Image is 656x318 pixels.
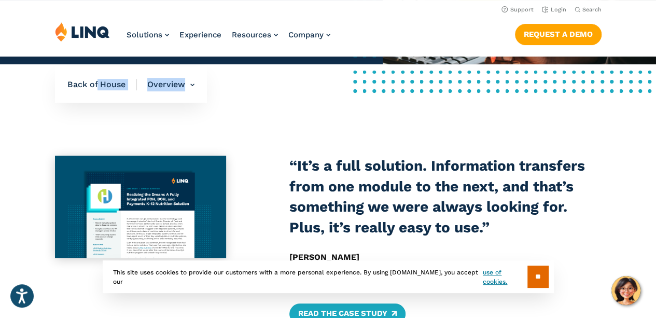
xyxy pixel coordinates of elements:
[179,30,221,39] a: Experience
[515,22,602,45] nav: Button Navigation
[288,30,330,39] a: Company
[542,6,566,13] a: Login
[127,22,330,56] nav: Primary Navigation
[67,79,137,90] span: Back of House
[575,6,602,13] button: Open Search Bar
[611,276,640,305] button: Hello, have a question? Let’s chat.
[55,156,226,258] img: Hernando County Case Study
[501,6,534,13] a: Support
[515,24,602,45] a: Request a Demo
[289,156,602,238] h3: “It’s a full solution. Information transfers from one module to the next, and that’s something we...
[582,6,602,13] span: Search
[127,30,162,39] span: Solutions
[483,268,527,286] a: use of cookies.
[232,30,278,39] a: Resources
[232,30,271,39] span: Resources
[288,30,324,39] span: Company
[103,260,554,293] div: This site uses cookies to provide our customers with a more personal experience. By using [DOMAIN...
[137,66,194,103] li: Overview
[127,30,169,39] a: Solutions
[55,22,110,42] img: LINQ | K‑12 Software
[289,252,359,262] strong: [PERSON_NAME]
